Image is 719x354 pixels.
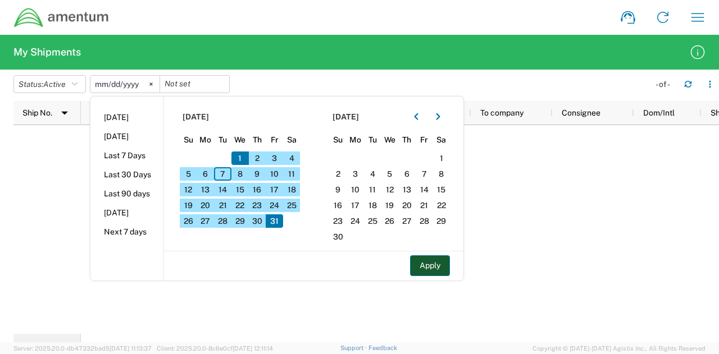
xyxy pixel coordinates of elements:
span: 8 [231,167,249,181]
img: dyncorp [13,7,110,28]
span: 27 [197,214,215,228]
span: 5 [180,167,197,181]
span: 21 [214,199,231,212]
span: 29 [433,214,450,228]
span: 26 [381,214,398,228]
span: 18 [364,199,381,212]
li: Last 30 Days [90,165,163,184]
span: 17 [266,183,283,196]
span: 10 [266,167,283,181]
span: 29 [231,214,249,228]
span: 21 [416,199,433,212]
span: 25 [283,199,301,212]
a: Support [340,344,368,351]
span: 1 [231,151,249,165]
li: [DATE] [90,108,163,127]
span: 7 [416,167,433,181]
span: 2 [249,151,266,165]
span: Client: 2025.20.0-8c6e0cf [157,345,273,352]
span: 16 [330,199,347,212]
span: We [231,135,249,145]
li: [DATE] [90,203,163,222]
span: To company [480,108,524,117]
li: Next 7 days [90,222,163,241]
span: 15 [433,183,450,196]
span: 23 [330,214,347,228]
span: 19 [180,199,197,212]
span: 5 [381,167,398,181]
span: 11 [364,183,381,196]
span: [DATE] [183,112,209,122]
span: We [381,135,398,145]
span: 26 [180,214,197,228]
span: Th [398,135,416,145]
span: 27 [398,214,416,228]
span: 16 [249,183,266,196]
span: Active [43,80,66,89]
span: 28 [416,214,433,228]
span: 6 [398,167,416,181]
span: 14 [416,183,433,196]
div: - of - [656,79,675,89]
span: Sa [433,135,450,145]
img: arrow-dropdown.svg [56,104,74,122]
span: [DATE] 11:13:37 [110,345,152,352]
span: 31 [266,214,283,228]
span: 12 [381,183,398,196]
span: Su [330,135,347,145]
span: Fr [416,135,433,145]
span: Sa [283,135,301,145]
span: 3 [347,167,364,181]
span: [DATE] 12:11:14 [233,345,273,352]
span: 19 [381,199,398,212]
span: Th [249,135,266,145]
span: 24 [347,214,364,228]
span: 13 [398,183,416,196]
span: Fr [266,135,283,145]
span: 17 [347,199,364,212]
span: 24 [266,199,283,212]
span: 25 [364,214,381,228]
span: 23 [249,199,266,212]
span: Mo [347,135,364,145]
span: 13 [197,183,215,196]
span: 15 [231,183,249,196]
span: 8 [433,167,450,181]
span: 11 [283,167,301,181]
span: 12 [180,183,197,196]
span: 3 [266,151,283,165]
span: 22 [433,199,450,212]
span: 10 [347,183,364,196]
li: Last 90 days [90,184,163,203]
span: 1 [433,151,450,165]
h2: My Shipments [13,45,81,59]
span: Consignee [562,108,600,117]
span: [DATE] [333,112,359,122]
span: 9 [330,183,347,196]
a: Feedback [368,344,397,351]
button: Apply [410,255,450,276]
span: Tu [364,135,381,145]
span: Tu [214,135,231,145]
span: 30 [249,214,266,228]
input: Not set [160,76,229,93]
span: Server: 2025.20.0-db47332bad5 [13,345,152,352]
button: Status:Active [13,75,86,93]
span: 4 [364,167,381,181]
span: Su [180,135,197,145]
span: 28 [214,214,231,228]
span: Mo [197,135,215,145]
span: 2 [330,167,347,181]
span: Dom/Intl [643,108,675,117]
span: 9 [249,167,266,181]
span: Copyright © [DATE]-[DATE] Agistix Inc., All Rights Reserved [533,343,706,353]
span: 22 [231,199,249,212]
span: 20 [398,199,416,212]
span: 30 [330,230,347,243]
input: Not set [90,76,160,93]
span: 7 [214,167,231,181]
span: Ship No. [22,108,52,117]
span: 14 [214,183,231,196]
span: 18 [283,183,301,196]
li: [DATE] [90,127,163,146]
